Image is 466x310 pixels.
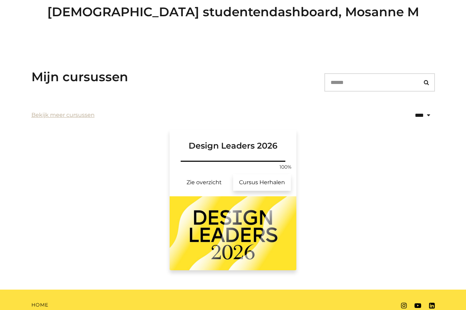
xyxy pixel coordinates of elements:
[31,111,95,119] a: Bekijk meer cursussen
[31,301,48,309] a: Home
[178,130,288,151] h3: Design Leaders 2026
[393,106,435,124] select: status
[31,4,435,19] h2: [DEMOGRAPHIC_DATA] studentendashboard, Mosanne M
[233,174,291,191] a: Design Leaders 2026: Cursus hervatten
[170,130,297,159] a: Design Leaders 2026
[277,163,294,171] span: 100%
[31,69,128,84] h3: Mijn cursussen
[175,174,233,191] a: Design Leaders 2026: Zie overzicht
